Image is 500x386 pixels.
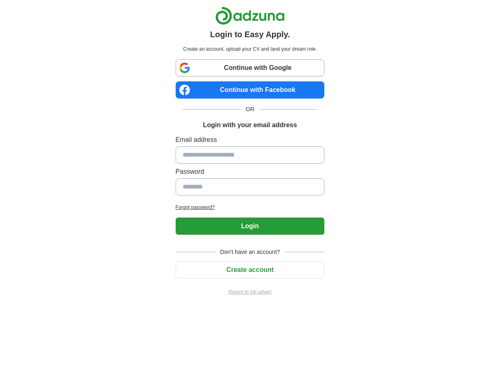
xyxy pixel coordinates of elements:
[176,204,325,211] a: Forgot password?
[176,288,325,296] a: Return to job advert
[215,248,285,256] span: Don't have an account?
[176,59,325,76] a: Continue with Google
[210,28,290,40] h1: Login to Easy Apply.
[176,135,325,145] label: Email address
[176,167,325,177] label: Password
[176,266,325,273] a: Create account
[177,45,323,53] p: Create an account, upload your CV and land your dream role.
[203,120,297,130] h1: Login with your email address
[241,105,259,114] span: OR
[176,218,325,235] button: Login
[176,81,325,99] a: Continue with Facebook
[176,261,325,278] button: Create account
[215,7,285,25] img: Adzuna logo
